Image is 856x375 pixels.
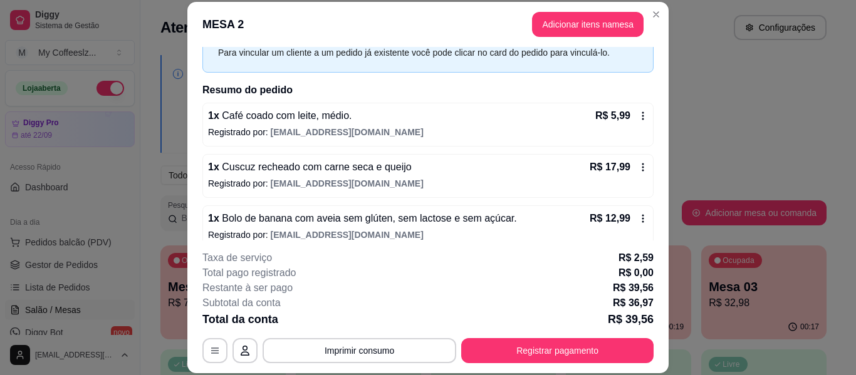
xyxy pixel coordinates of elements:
span: [EMAIL_ADDRESS][DOMAIN_NAME] [271,230,424,240]
h2: Resumo do pedido [202,83,654,98]
button: Registrar pagamento [461,338,654,363]
button: Close [646,4,666,24]
button: Adicionar itens namesa [532,12,644,37]
span: [EMAIL_ADDRESS][DOMAIN_NAME] [271,178,424,188]
p: Registrado por: [208,177,648,190]
button: Imprimir consumo [263,338,456,363]
p: 1 x [208,160,412,175]
p: Registrado por: [208,126,648,138]
span: [EMAIL_ADDRESS][DOMAIN_NAME] [271,127,424,137]
p: R$ 2,59 [619,250,654,265]
p: Total pago registrado [202,265,296,280]
p: R$ 12,99 [590,211,630,226]
p: R$ 39,56 [608,311,654,328]
p: R$ 39,56 [613,280,654,295]
p: Restante à ser pago [202,280,293,295]
p: R$ 5,99 [595,108,630,123]
p: Registrado por: [208,229,648,241]
header: MESA 2 [187,2,669,47]
p: 1 x [208,211,517,226]
p: Total da conta [202,311,278,328]
p: Taxa de serviço [202,250,272,265]
span: Bolo de banana com aveia sem glúten, sem lactose e sem açúcar. [219,213,517,223]
span: Café coado com leite, médio. [219,110,352,121]
p: R$ 17,99 [590,160,630,175]
p: Subtotal da conta [202,295,281,311]
span: Cuscuz recheado com carne seca e queijo [219,162,412,172]
p: 1 x [208,108,352,123]
p: R$ 0,00 [619,265,654,280]
div: Para vincular um cliente a um pedido já existente você pode clicar no card do pedido para vinculá... [218,46,625,59]
p: R$ 36,97 [613,295,654,311]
